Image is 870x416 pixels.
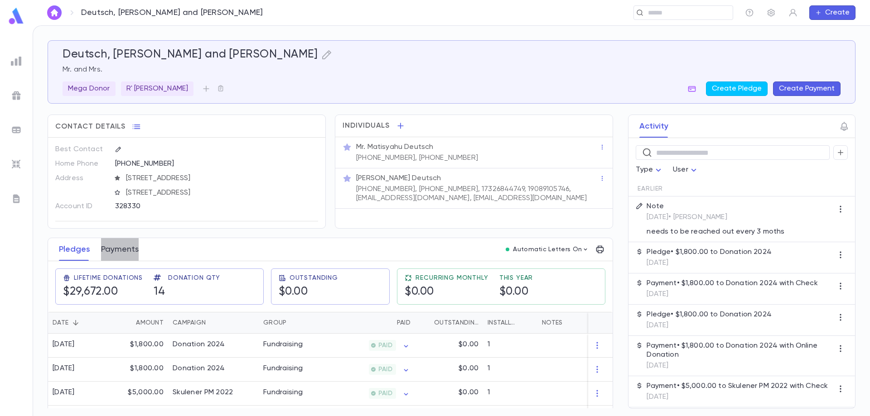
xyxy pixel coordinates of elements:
[122,188,319,197] span: [STREET_ADDRESS]
[647,361,833,370] p: [DATE]
[53,388,75,397] div: [DATE]
[115,199,273,213] div: 328330
[126,84,188,93] p: R' [PERSON_NAME]
[356,174,441,183] p: [PERSON_NAME] Deutsch
[7,7,25,25] img: logo
[263,364,303,373] div: Fundraising
[101,238,139,261] button: Payments
[122,174,319,183] span: [STREET_ADDRESS]
[499,274,533,282] span: This Year
[74,274,143,282] span: Lifetime Donations
[636,161,664,179] div: Type
[647,279,817,288] p: Payment • $1,800.00 to Donation 2024 with Check
[173,388,233,397] div: Skulener PM 2022
[356,185,599,203] p: [PHONE_NUMBER], [PHONE_NUMBER], 17326844749, 19089105746, [EMAIL_ADDRESS][DOMAIN_NAME], [EMAIL_AD...
[356,143,433,152] p: Mr. Matisyahu Deutsch
[259,312,327,334] div: Group
[109,358,168,382] div: $1,800.00
[483,312,537,334] div: Installments
[279,285,308,299] h5: $0.00
[420,316,434,330] button: Sort
[499,285,529,299] h5: $0.00
[11,124,22,135] img: batches_grey.339ca447c9d9533ef1741baa751efc33.svg
[343,121,390,130] span: Individuals
[59,238,90,261] button: Pledges
[356,153,478,163] p: [PHONE_NUMBER], [PHONE_NUMBER]
[11,193,22,204] img: letters_grey.7941b92b52307dd3b8a917253454ce1c.svg
[63,65,841,74] p: Mr. and Mrs.
[647,290,817,299] p: [DATE]
[286,316,301,330] button: Sort
[638,185,663,192] span: Earlier
[647,248,771,257] p: Pledge • $1,800.00 to Donation 2024
[290,274,338,282] span: Outstanding
[647,258,771,268] p: [DATE]
[11,56,22,67] img: reports_grey.c525e4749d1bce6a11f5fe2a8de1b229.svg
[647,310,771,319] p: Pledge • $1,800.00 to Donation 2024
[63,48,318,62] h5: Deutsch, [PERSON_NAME] and [PERSON_NAME]
[459,364,478,373] p: $0.00
[647,382,828,391] p: Payment • $5,000.00 to Skulener PM 2022 with Check
[55,122,126,131] span: Contact Details
[483,334,537,358] div: 1
[11,159,22,170] img: imports_grey.530a8a0e642e233f2baf0ef88e8c9fcb.svg
[375,366,396,373] span: PAID
[81,8,263,18] p: Deutsch, [PERSON_NAME] and [PERSON_NAME]
[63,285,118,299] h5: $29,672.00
[416,274,488,282] span: Recurring Monthly
[206,316,220,330] button: Sort
[647,227,784,236] p: needs to be reached out every 3 moths
[518,316,533,330] button: Sort
[263,312,286,334] div: Group
[121,316,136,330] button: Sort
[375,390,396,397] span: PAID
[459,340,478,349] p: $0.00
[639,115,668,138] button: Activity
[647,202,784,211] p: Note
[53,364,75,373] div: [DATE]
[488,312,518,334] div: Installments
[502,243,593,256] button: Automatic Letters On
[647,213,784,222] p: [DATE] • [PERSON_NAME]
[434,312,478,334] div: Outstanding
[55,142,107,157] p: Best Contact
[53,340,75,349] div: [DATE]
[11,90,22,101] img: campaigns_grey.99e729a5f7ee94e3726e6486bddda8f1.svg
[173,340,225,349] div: Donation 2024
[263,340,303,349] div: Fundraising
[154,285,165,299] h5: 14
[109,382,168,406] div: $5,000.00
[55,157,107,171] p: Home Phone
[55,199,107,214] p: Account ID
[68,316,83,330] button: Sort
[375,342,396,349] span: PAID
[809,5,855,20] button: Create
[647,341,833,359] p: Payment • $1,800.00 to Donation 2024 with Online Donation
[49,9,60,16] img: home_white.a664292cf8c1dea59945f0da9f25487c.svg
[115,157,318,170] div: [PHONE_NUMBER]
[109,334,168,358] div: $1,800.00
[68,84,110,93] p: Mega Donor
[415,312,483,334] div: Outstanding
[459,388,478,397] p: $0.00
[773,81,841,96] button: Create Payment
[263,388,303,397] div: Fundraising
[173,364,225,373] div: Donation 2024
[397,312,411,334] div: Paid
[168,274,220,282] span: Donation Qty
[542,312,562,334] div: Notes
[48,312,109,334] div: Date
[513,246,582,253] p: Automatic Letters On
[168,312,259,334] div: Campaign
[673,161,699,179] div: User
[53,312,68,334] div: Date
[382,316,397,330] button: Sort
[121,81,194,96] div: R' [PERSON_NAME]
[483,358,537,382] div: 1
[63,81,116,96] div: Mega Donor
[55,171,107,186] p: Address
[537,312,651,334] div: Notes
[405,285,434,299] h5: $0.00
[673,166,688,173] span: User
[647,321,771,330] p: [DATE]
